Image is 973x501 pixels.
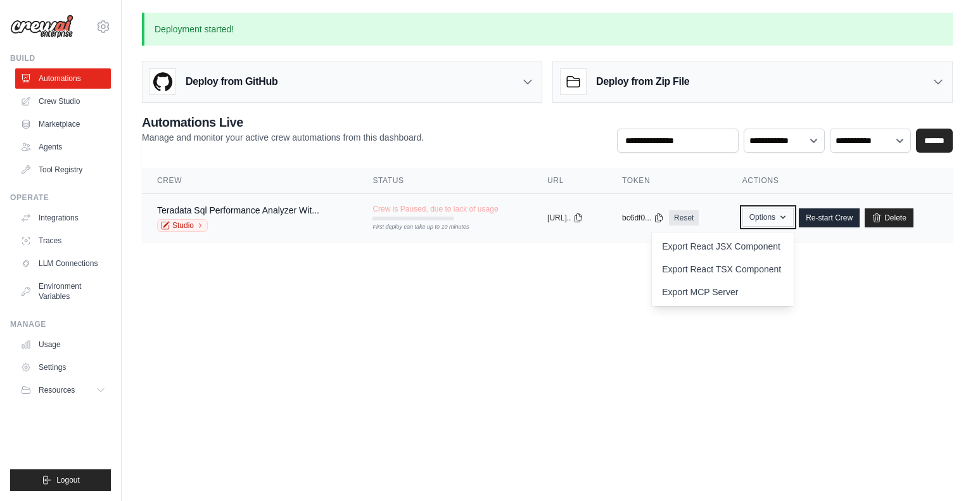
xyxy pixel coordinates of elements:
[10,53,111,63] div: Build
[357,168,532,194] th: Status
[186,74,277,89] h3: Deploy from GitHub
[652,281,794,303] a: Export MCP Server
[372,223,454,232] div: First deploy can take up to 10 minutes
[157,219,208,232] a: Studio
[150,69,175,94] img: GitHub Logo
[142,168,357,194] th: Crew
[10,15,73,39] img: Logo
[56,475,80,485] span: Logout
[669,210,699,225] a: Reset
[15,114,111,134] a: Marketplace
[142,13,953,46] p: Deployment started!
[15,160,111,180] a: Tool Registry
[142,113,424,131] h2: Automations Live
[727,168,953,194] th: Actions
[142,131,424,144] p: Manage and monitor your active crew automations from this dashboard.
[622,213,664,223] button: bc6df0...
[15,253,111,274] a: LLM Connections
[15,137,111,157] a: Agents
[15,380,111,400] button: Resources
[596,74,689,89] h3: Deploy from Zip File
[799,208,860,227] a: Re-start Crew
[157,205,319,215] a: Teradata Sql Performance Analyzer Wit...
[742,208,794,227] button: Options
[15,68,111,89] a: Automations
[10,193,111,203] div: Operate
[15,276,111,307] a: Environment Variables
[865,208,913,227] a: Delete
[15,357,111,377] a: Settings
[532,168,607,194] th: URL
[39,385,75,395] span: Resources
[372,204,498,214] span: Crew is Paused, due to lack of usage
[15,208,111,228] a: Integrations
[652,235,794,258] a: Export React JSX Component
[10,319,111,329] div: Manage
[15,334,111,355] a: Usage
[652,258,794,281] a: Export React TSX Component
[15,91,111,111] a: Crew Studio
[607,168,727,194] th: Token
[10,469,111,491] button: Logout
[15,231,111,251] a: Traces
